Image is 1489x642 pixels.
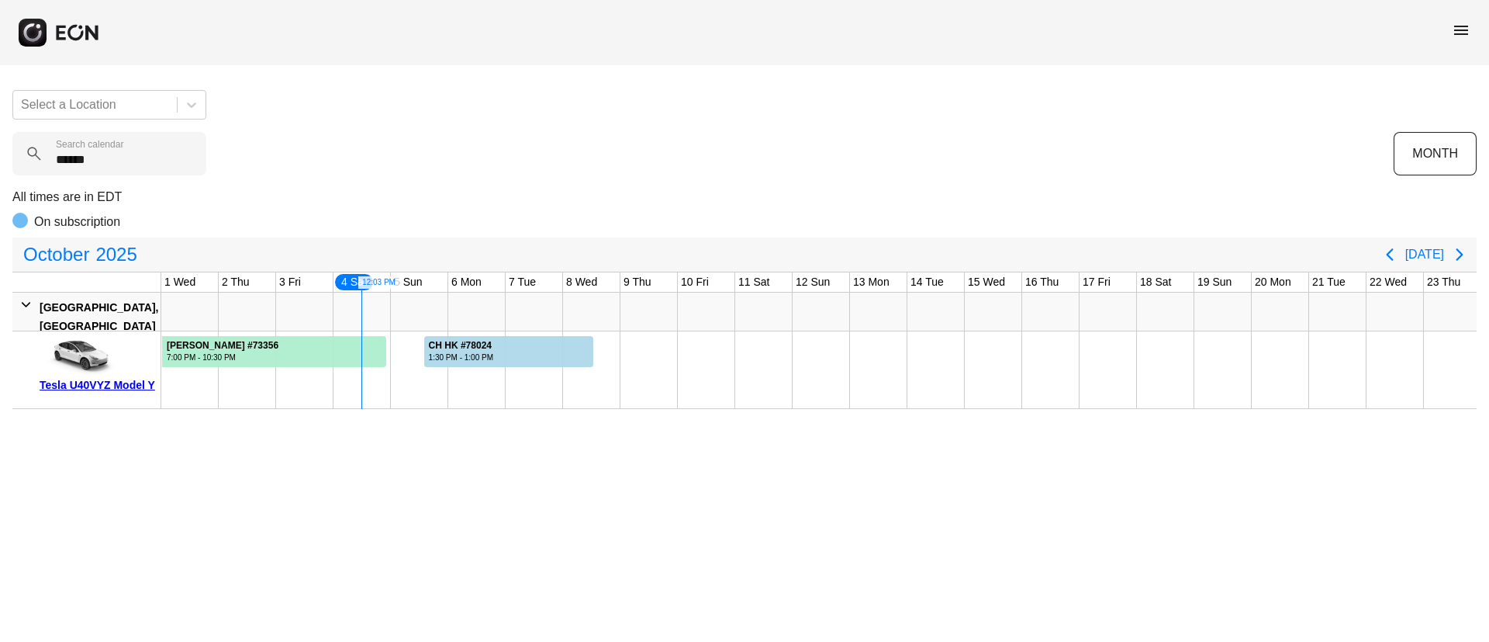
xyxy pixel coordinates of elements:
span: menu [1452,21,1470,40]
button: October2025 [14,239,147,270]
div: [GEOGRAPHIC_DATA], [GEOGRAPHIC_DATA] [40,298,158,335]
div: 2 Thu [219,272,253,292]
div: 12 Sun [793,272,833,292]
div: 19 Sun [1194,272,1235,292]
div: 7 Tue [506,272,539,292]
div: 11 Sat [735,272,772,292]
img: car [40,337,117,376]
div: [PERSON_NAME] #73356 [167,340,278,352]
div: 23 Thu [1424,272,1463,292]
span: October [20,239,92,270]
div: 3 Fri [276,272,304,292]
div: 6 Mon [448,272,485,292]
div: 18 Sat [1137,272,1174,292]
p: All times are in EDT [12,188,1477,206]
button: [DATE] [1405,241,1444,269]
div: 1:30 PM - 1:00 PM [429,352,493,363]
button: MONTH [1394,132,1477,175]
div: 15 Wed [965,272,1008,292]
div: 1 Wed [161,272,199,292]
div: 10 Fri [678,272,712,292]
p: On subscription [34,213,120,231]
button: Previous page [1374,239,1405,270]
button: Next page [1444,239,1475,270]
div: 5 Sun [391,272,426,292]
div: Rented for 21 days by Juan Shi Current status is rental [161,331,387,367]
div: 4 Sat [333,272,375,292]
div: 16 Thu [1022,272,1062,292]
div: 21 Tue [1309,272,1349,292]
div: Rented for 3 days by CH HK Current status is open [423,331,594,367]
div: Tesla U40VYZ Model Y [40,376,155,394]
label: Search calendar [56,138,123,151]
div: 14 Tue [907,272,947,292]
div: 8 Wed [563,272,600,292]
div: 13 Mon [850,272,893,292]
div: 20 Mon [1252,272,1294,292]
div: 9 Thu [620,272,655,292]
div: 7:00 PM - 10:30 PM [167,352,278,363]
div: 22 Wed [1366,272,1410,292]
div: CH HK #78024 [429,340,493,352]
div: 17 Fri [1080,272,1114,292]
span: 2025 [92,239,140,270]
